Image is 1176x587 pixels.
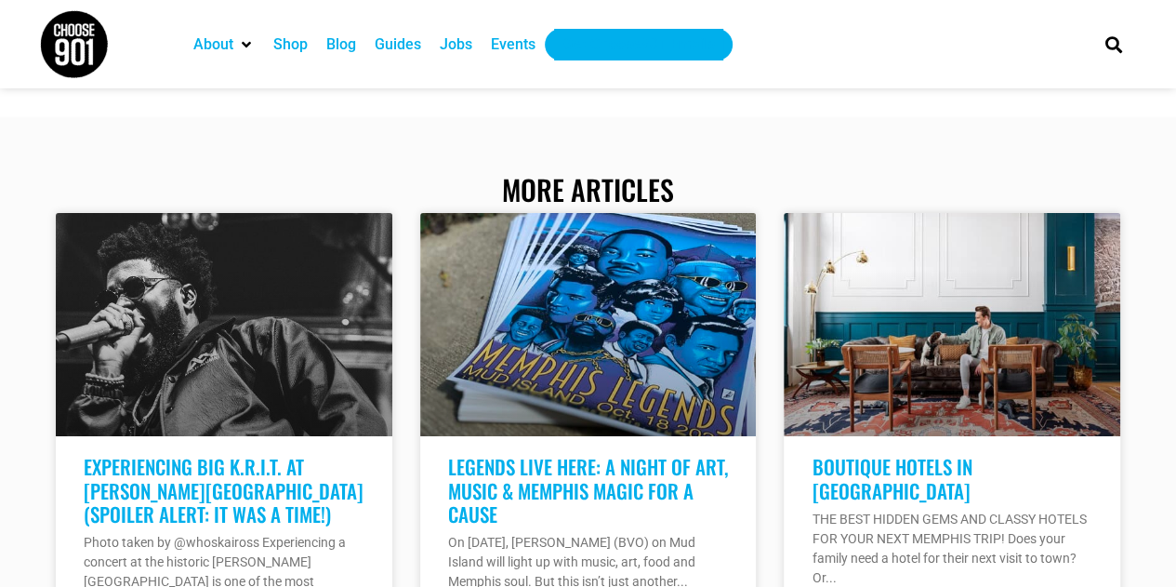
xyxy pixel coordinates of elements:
[56,173,1120,207] h2: More Articles
[448,452,728,527] a: LEGENDS LIVE HERE: A NIGHT OF ART, MUSIC & MEMPHIS MAGIC FOR A CAUSE
[84,452,363,527] a: Experiencing Big K.R.I.T. at [PERSON_NAME][GEOGRAPHIC_DATA] (Spoiler Alert: It was a time!)
[784,213,1120,436] a: A man sits on a brown leather sofa in a stylish living room with teal walls, an ornate rug, and m...
[184,29,264,60] div: About
[491,33,535,56] a: Events
[326,33,356,56] a: Blog
[1098,29,1129,60] div: Search
[812,452,971,504] a: Boutique Hotels in [GEOGRAPHIC_DATA]
[440,33,472,56] a: Jobs
[273,33,308,56] a: Shop
[563,33,714,56] a: Get Choose901 Emails
[193,33,233,56] a: About
[375,33,421,56] a: Guides
[184,29,1073,60] nav: Main nav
